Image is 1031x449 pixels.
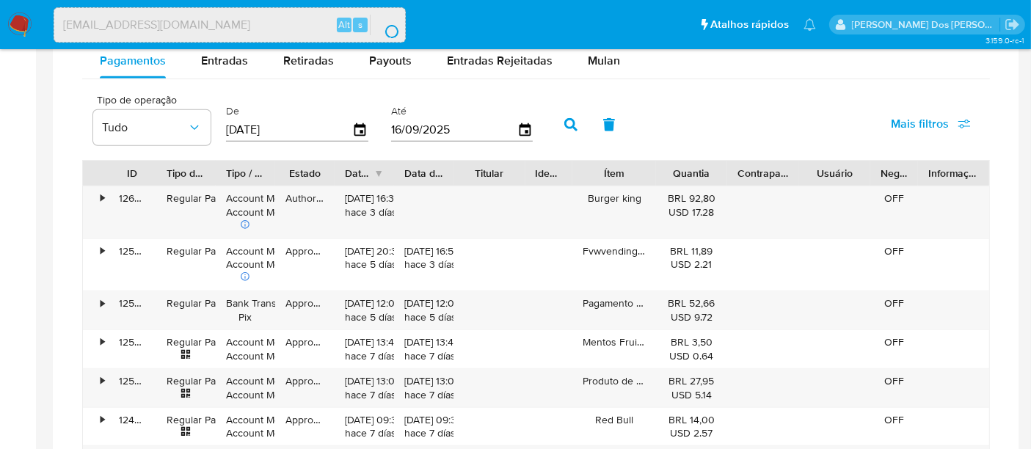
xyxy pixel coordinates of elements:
span: Alt [338,18,350,32]
button: search-icon [370,15,400,35]
input: Pesquise usuários ou casos... [54,15,405,34]
span: 3.159.0-rc-1 [986,34,1024,46]
span: Atalhos rápidos [710,17,789,32]
a: Sair [1005,17,1020,32]
a: Notificações [804,18,816,31]
span: s [358,18,363,32]
p: renato.lopes@mercadopago.com.br [852,18,1000,32]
